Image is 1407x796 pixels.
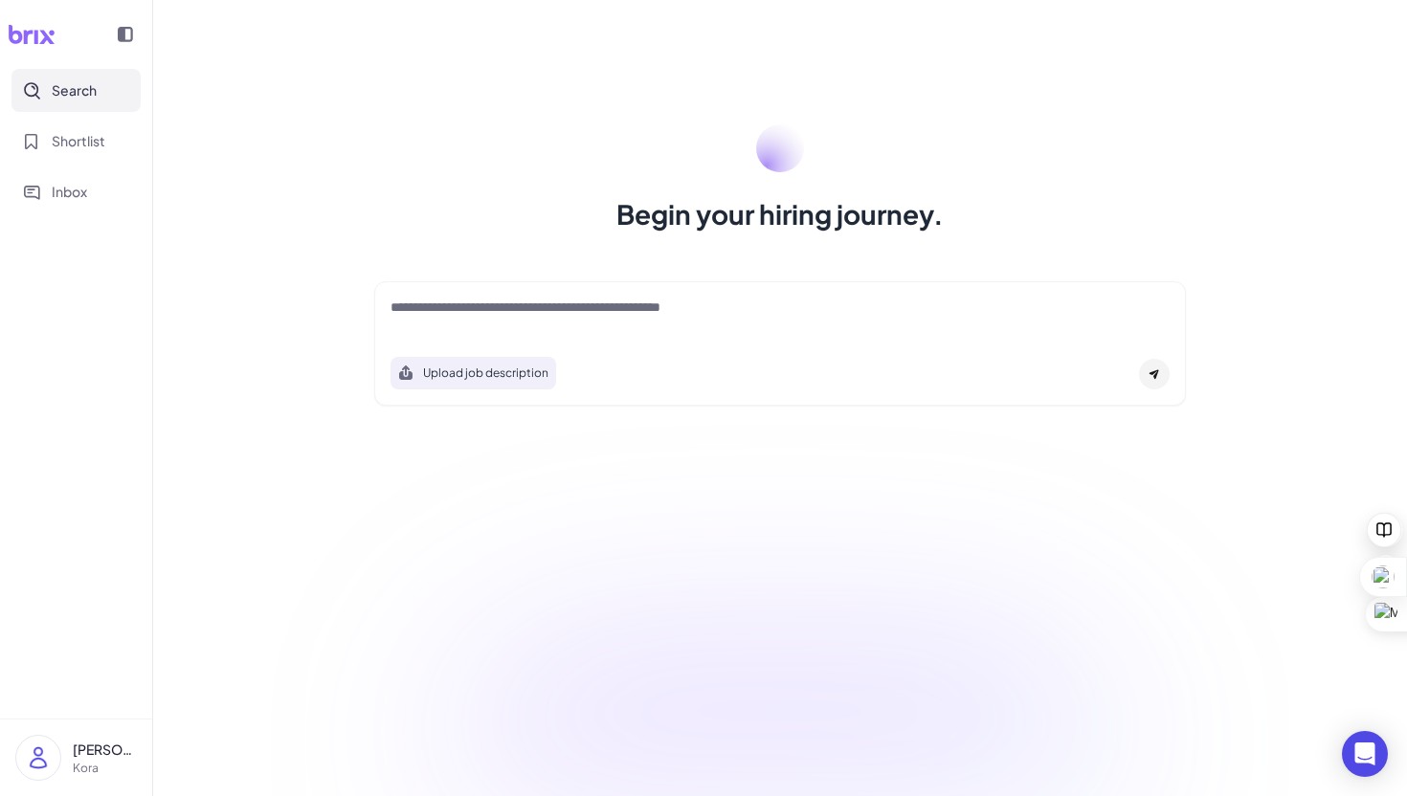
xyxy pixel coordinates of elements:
button: Shortlist [11,120,141,163]
span: Search [52,80,97,100]
div: Open Intercom Messenger [1342,731,1388,777]
button: Inbox [11,170,141,213]
p: Kora [73,760,137,777]
img: user_logo.png [16,736,60,780]
span: Shortlist [52,131,105,151]
span: Inbox [52,182,87,202]
p: [PERSON_NAME] [73,740,137,760]
button: Search using job description [391,357,556,389]
h1: Begin your hiring journey. [616,195,944,233]
button: Search [11,69,141,112]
